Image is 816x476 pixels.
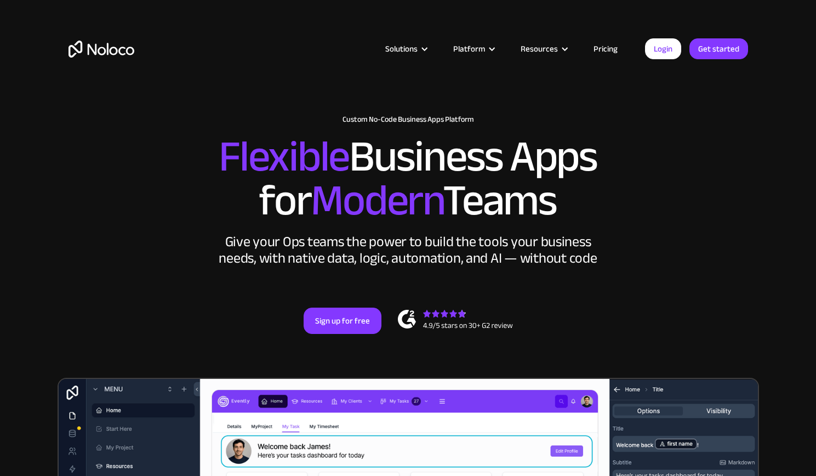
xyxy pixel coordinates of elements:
[216,234,600,267] div: Give your Ops teams the power to build the tools your business needs, with native data, logic, au...
[304,308,381,334] a: Sign up for free
[311,160,443,241] span: Modern
[219,116,349,197] span: Flexible
[689,38,748,59] a: Get started
[69,135,748,223] h2: Business Apps for Teams
[645,38,681,59] a: Login
[69,41,134,58] a: home
[69,115,748,124] h1: Custom No-Code Business Apps Platform
[440,42,507,56] div: Platform
[580,42,631,56] a: Pricing
[372,42,440,56] div: Solutions
[385,42,418,56] div: Solutions
[453,42,485,56] div: Platform
[521,42,558,56] div: Resources
[507,42,580,56] div: Resources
